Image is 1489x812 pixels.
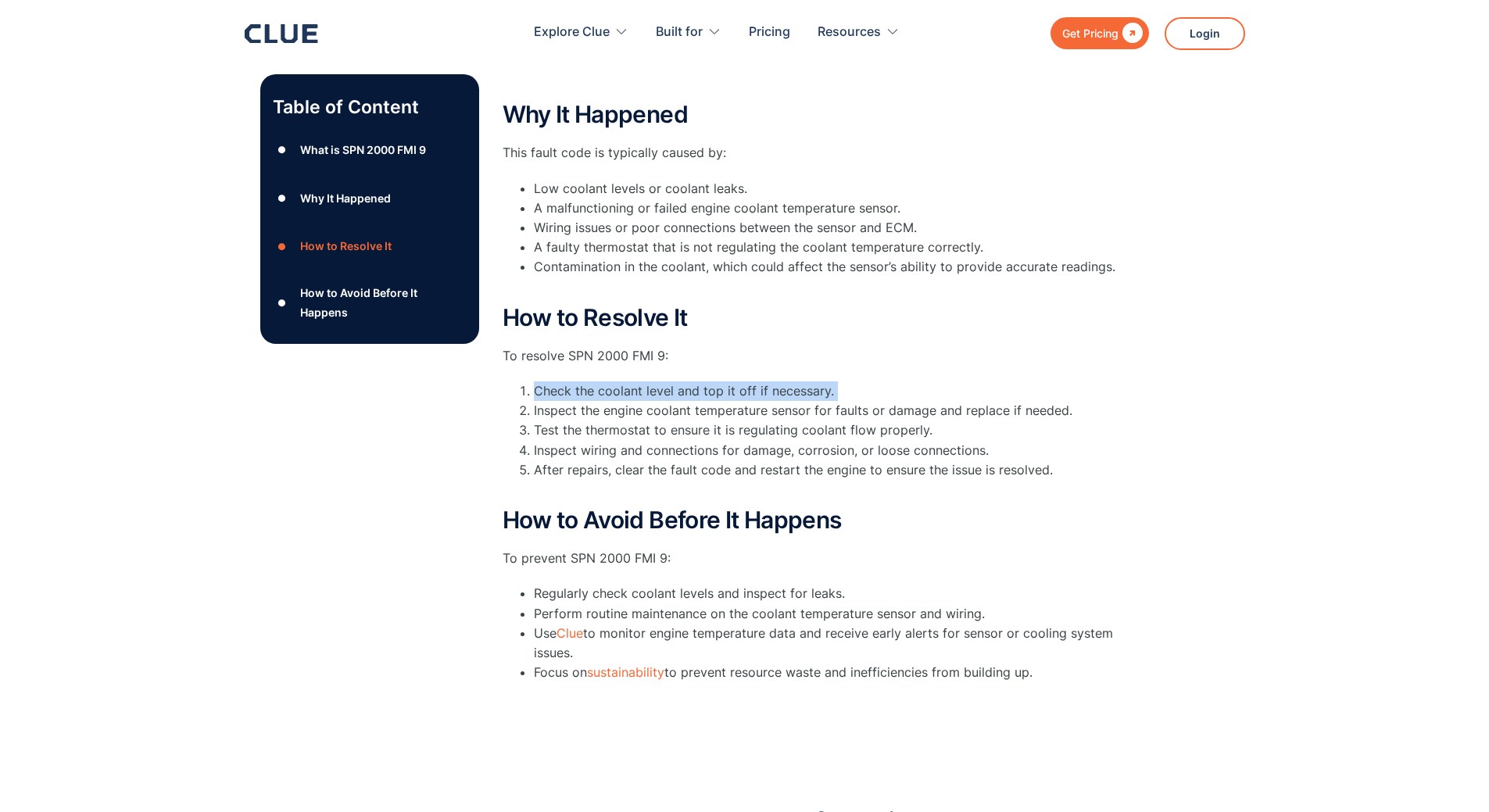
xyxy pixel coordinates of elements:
li: Use to monitor engine temperature data and receive early alerts for sensor or cooling system issues. [534,624,1128,663]
h2: How to Avoid Before It Happens [503,507,1128,533]
div: ● [273,291,292,314]
p: Table of Content [273,95,467,120]
a: ●Why It Happened [273,187,467,210]
a: sustainability [587,664,664,680]
li: Focus on to prevent resource waste and inefficiencies from building up. [534,663,1128,682]
a: Get Pricing [1051,17,1149,49]
a: Clue [557,625,583,641]
li: Wiring issues or poor connections between the sensor and ECM. [534,218,1128,238]
p: ‍ [503,66,1128,86]
div: Get Pricing [1062,23,1119,43]
a: Login [1165,17,1245,50]
li: Perform routine maintenance on the coolant temperature sensor and wiring. [534,604,1128,624]
a: ●What is SPN 2000 FMI 9 [273,138,467,162]
li: Check the coolant level and top it off if necessary. [534,381,1128,401]
li: Inspect wiring and connections for damage, corrosion, or loose connections. [534,441,1128,460]
p: To resolve SPN 2000 FMI 9: [503,346,1128,366]
div: Resources [818,8,900,57]
div: What is SPN 2000 FMI 9 [300,140,426,159]
div: How to Avoid Before It Happens [300,283,466,322]
a: Pricing [749,8,790,57]
h2: Why It Happened [503,102,1128,127]
li: Contamination in the coolant, which could affect the sensor’s ability to provide accurate readings. [534,257,1128,296]
a: ●How to Avoid Before It Happens [273,283,467,322]
div: Explore Clue [534,8,610,57]
li: Regularly check coolant levels and inspect for leaks. [534,584,1128,603]
div: Why It Happened [300,188,391,208]
p: To prevent SPN 2000 FMI 9: [503,549,1128,568]
a: ●How to Resolve It [273,234,467,258]
div: Built for [656,8,721,57]
p: This fault code is typically caused by: [503,143,1128,163]
div: Built for [656,8,703,57]
li: Low coolant levels or coolant leaks. [534,179,1128,199]
h2: How to Resolve It [503,305,1128,331]
div: ● [273,187,292,210]
li: After repairs, clear the fault code and restart the engine to ensure the issue is resolved. [534,460,1128,499]
div: Resources [818,8,881,57]
div: ● [273,234,292,258]
div: ● [273,138,292,162]
li: Test the thermostat to ensure it is regulating coolant flow properly. [534,420,1128,440]
div: How to Resolve It [300,237,392,256]
div:  [1119,23,1143,43]
div: Explore Clue [534,8,628,57]
li: A malfunctioning or failed engine coolant temperature sensor. [534,199,1128,218]
li: Inspect the engine coolant temperature sensor for faults or damage and replace if needed. [534,401,1128,420]
li: A faulty thermostat that is not regulating the coolant temperature correctly. [534,238,1128,257]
